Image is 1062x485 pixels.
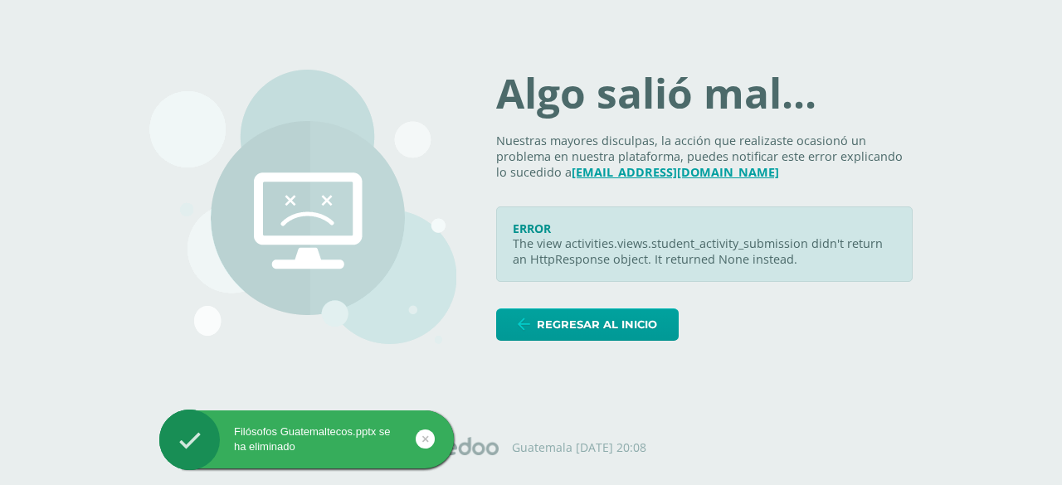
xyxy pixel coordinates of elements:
[572,164,779,180] a: [EMAIL_ADDRESS][DOMAIN_NAME]
[496,73,913,114] h1: Algo salió mal...
[496,308,679,341] a: Regresar al inicio
[159,424,454,454] div: Filósofos Guatemaltecos.pptx se ha eliminado
[512,440,646,455] p: Guatemala [DATE] 20:08
[537,309,657,340] span: Regresar al inicio
[513,236,896,267] p: The view activities.views.student_activity_submission didn't return an HttpResponse object. It re...
[513,221,551,236] span: ERROR
[496,133,913,180] p: Nuestras mayores disculpas, la acción que realizaste ocasionó un problema en nuestra plataforma, ...
[149,70,456,344] img: 500.png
